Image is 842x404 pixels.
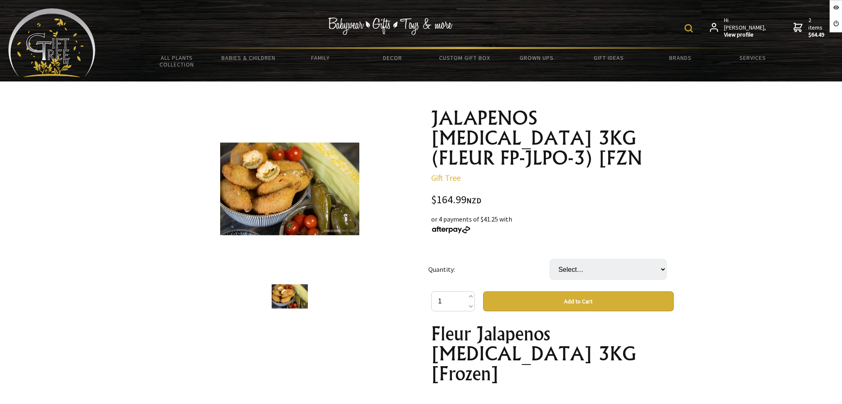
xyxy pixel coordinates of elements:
[428,247,550,291] td: Quantity:
[431,226,471,234] img: Afterpay
[8,8,96,77] img: Babyware - Gifts - Toys and more...
[272,281,308,312] img: JALAPENOS POPPERS 3KG (FLEUR FP-JLPO-3) [FZN
[285,49,356,67] a: Family
[431,172,461,183] a: Gift Tree
[808,31,825,39] strong: $64.49
[724,31,767,39] strong: View profile
[685,24,693,32] img: product search
[431,324,674,384] h1: Fleur Jalapenos [MEDICAL_DATA] 3KG [Frozen]
[645,49,717,67] a: Brands
[429,49,501,67] a: Custom Gift Box
[431,214,674,234] div: or 4 payments of $41.25 with
[808,16,825,39] span: 2 items
[724,17,767,39] span: Hi [PERSON_NAME],
[220,128,359,249] img: JALAPENOS POPPERS 3KG (FLEUR FP-JLPO-3) [FZN
[501,49,572,67] a: Grown Ups
[483,291,674,311] button: Add to Cart
[572,49,644,67] a: Gift Ideas
[431,108,674,168] h1: JALAPENOS [MEDICAL_DATA] 3KG (FLEUR FP-JLPO-3) [FZN
[466,196,481,205] span: NZD
[356,49,428,67] a: Decor
[431,195,674,206] div: $164.99
[213,49,285,67] a: Babies & Children
[710,17,767,39] a: Hi [PERSON_NAME],View profile
[793,17,825,39] a: 2 items$64.49
[717,49,788,67] a: Services
[328,17,452,35] img: Babywear - Gifts - Toys & more
[141,49,213,73] a: All Plants Collection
